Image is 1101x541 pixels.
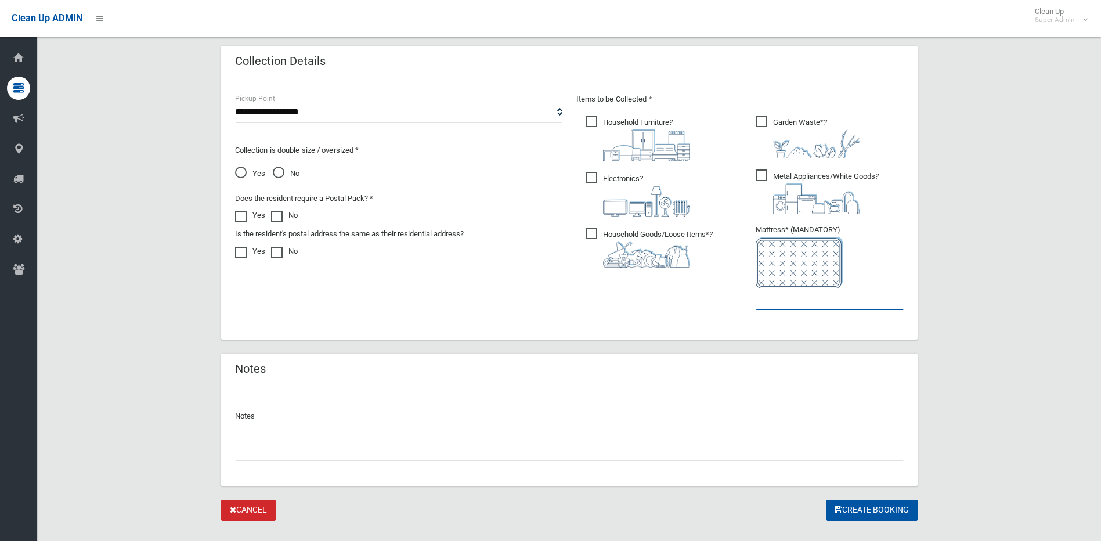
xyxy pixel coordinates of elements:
span: Electronics [586,172,690,217]
label: Is the resident's postal address the same as their residential address? [235,227,464,241]
i: ? [773,118,860,158]
i: ? [603,118,690,161]
label: Does the resident require a Postal Pack? * [235,192,373,205]
span: Garden Waste* [756,116,860,158]
label: No [271,208,298,222]
img: e7408bece873d2c1783593a074e5cb2f.png [756,237,843,288]
a: Cancel [221,500,276,521]
img: b13cc3517677393f34c0a387616ef184.png [603,241,690,268]
img: 4fd8a5c772b2c999c83690221e5242e0.png [773,129,860,158]
span: Yes [235,167,265,181]
i: ? [603,230,713,268]
p: Items to be Collected * [576,92,904,106]
span: Mattress* (MANDATORY) [756,225,904,288]
button: Create Booking [826,500,918,521]
span: No [273,167,299,181]
img: 36c1b0289cb1767239cdd3de9e694f19.png [773,183,860,214]
p: Collection is double size / oversized * [235,143,562,157]
img: aa9efdbe659d29b613fca23ba79d85cb.png [603,129,690,161]
span: Clean Up ADMIN [12,13,82,24]
i: ? [773,172,879,214]
span: Clean Up [1029,7,1086,24]
header: Collection Details [221,50,340,73]
span: Household Goods/Loose Items* [586,228,713,268]
img: 394712a680b73dbc3d2a6a3a7ffe5a07.png [603,186,690,217]
i: ? [603,174,690,217]
label: No [271,244,298,258]
label: Yes [235,244,265,258]
span: Household Furniture [586,116,690,161]
span: Metal Appliances/White Goods [756,169,879,214]
label: Yes [235,208,265,222]
header: Notes [221,358,280,380]
p: Notes [235,409,904,423]
small: Super Admin [1035,16,1075,24]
